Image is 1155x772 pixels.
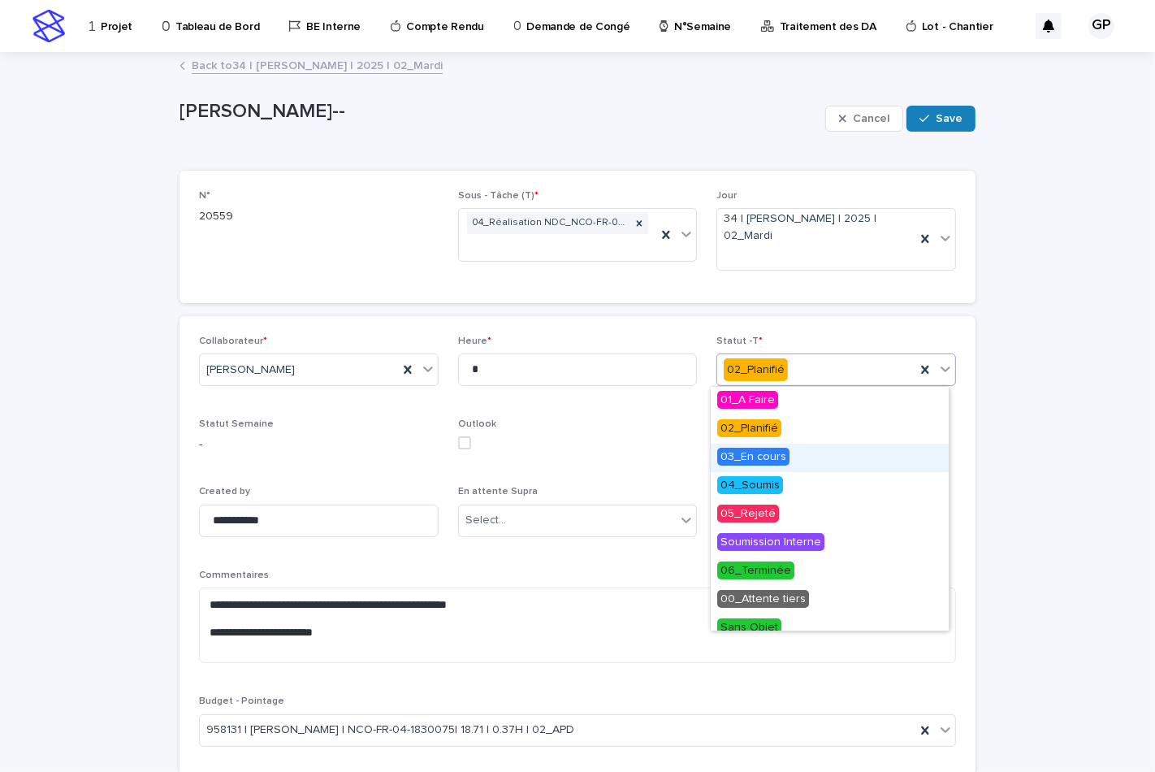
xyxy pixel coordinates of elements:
span: Statut -T [716,336,763,346]
span: 04_Soumis [717,476,783,494]
span: 00_Attente tiers [717,590,809,608]
span: 02_Planifié [717,419,781,437]
div: 00_Attente tiers [711,586,949,614]
span: Outlook [458,419,496,429]
span: 34 | [PERSON_NAME] | 2025 | 02_Mardi [724,210,909,245]
p: [PERSON_NAME]-- [180,100,819,124]
div: 02_Planifié [711,415,949,444]
span: 05_Rejeté [717,505,779,523]
div: 04_Réalisation NDC_NCO-FR-04-1830075 [467,212,631,234]
span: Created by [199,487,250,497]
span: Sans Objet [717,618,781,636]
span: Commentaires [199,570,269,580]
button: Save [906,106,975,132]
div: Soumission Interne [711,529,949,557]
span: Sous - Tâche (T) [458,191,539,201]
div: 04_Soumis [711,472,949,501]
span: 958131 | [PERSON_NAME] | NCO-FR-04-1830075| 18.71 | 0.37H | 02_APD [206,722,574,739]
span: Statut Semaine [199,419,274,429]
div: GP [1088,13,1114,39]
span: 01_A Faire [717,391,778,409]
div: 03_En cours [711,444,949,472]
div: 05_Rejeté [711,501,949,529]
span: N° [199,191,210,201]
span: Heure [458,336,491,346]
span: En attente Supra [458,487,538,497]
button: Cancel [825,106,903,132]
span: Cancel [853,113,889,124]
a: Back to34 | [PERSON_NAME] | 2025 | 02_Mardi [192,55,443,74]
div: 02_Planifié [724,358,788,382]
img: stacker-logo-s-only.png [32,10,65,42]
div: Select... [465,512,506,529]
span: Soumission Interne [717,533,824,551]
span: Save [936,113,962,124]
div: Sans Objet [711,614,949,643]
span: 03_En cours [717,448,789,466]
div: 06_Terminée [711,557,949,586]
p: 20559 [199,208,439,225]
div: 01_A Faire [711,387,949,415]
span: Budget - Pointage [199,696,284,706]
p: - [199,436,439,453]
span: Jour [716,191,737,201]
span: [PERSON_NAME] [206,362,295,379]
span: 06_Terminée [717,562,794,579]
span: Collaborateur [199,336,267,346]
